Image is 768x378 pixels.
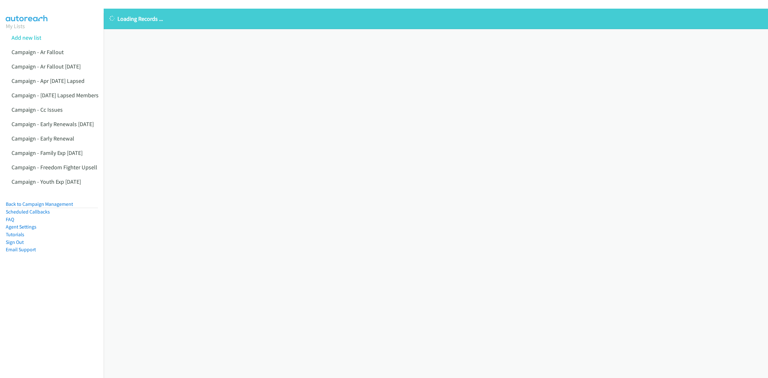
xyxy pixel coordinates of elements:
a: Email Support [6,246,36,253]
a: Campaign - Cc Issues [12,106,63,113]
a: Tutorials [6,231,24,237]
a: Campaign - Ar Fallout [DATE] [12,63,81,70]
p: Loading Records ... [109,14,762,23]
a: Sign Out [6,239,24,245]
a: Add new list [12,34,41,41]
a: FAQ [6,216,14,222]
a: Campaign - Ar Fallout [12,48,64,56]
a: Back to Campaign Management [6,201,73,207]
a: Agent Settings [6,224,36,230]
a: Campaign - Freedom Fighter Upsell [12,164,97,171]
a: My Lists [6,22,25,30]
a: Campaign - Apr [DATE] Lapsed [12,77,84,84]
a: Campaign - Youth Exp [DATE] [12,178,81,185]
a: Campaign - [DATE] Lapsed Members [12,92,99,99]
a: Campaign - Early Renewals [DATE] [12,120,94,128]
a: Scheduled Callbacks [6,209,50,215]
a: Campaign - Family Exp [DATE] [12,149,83,157]
a: Campaign - Early Renewal [12,135,74,142]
